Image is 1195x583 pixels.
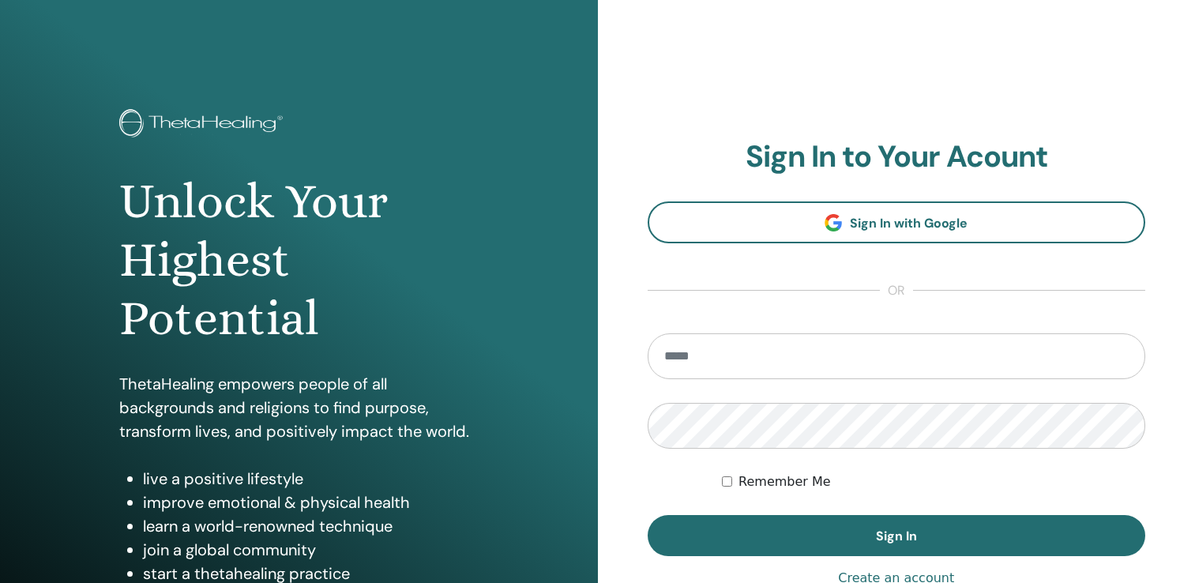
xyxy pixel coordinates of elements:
[880,281,913,300] span: or
[143,538,478,562] li: join a global community
[722,472,1145,491] div: Keep me authenticated indefinitely or until I manually logout
[850,215,968,231] span: Sign In with Google
[143,491,478,514] li: improve emotional & physical health
[648,139,1146,175] h2: Sign In to Your Acount
[876,528,917,544] span: Sign In
[648,515,1146,556] button: Sign In
[738,472,831,491] label: Remember Me
[119,372,478,443] p: ThetaHealing empowers people of all backgrounds and religions to find purpose, transform lives, a...
[143,514,478,538] li: learn a world-renowned technique
[119,172,478,348] h1: Unlock Your Highest Potential
[648,201,1146,243] a: Sign In with Google
[143,467,478,491] li: live a positive lifestyle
